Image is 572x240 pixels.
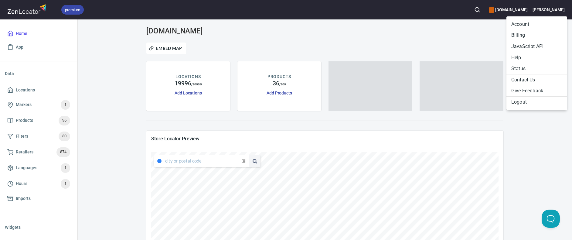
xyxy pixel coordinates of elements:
[506,63,567,74] a: Status
[506,30,567,41] li: Billing
[506,74,567,85] li: Contact Us
[506,41,567,52] a: JavaScript API
[506,52,567,63] a: Help
[506,97,567,108] li: Logout
[506,19,567,30] li: Account
[506,85,567,96] li: Give Feedback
